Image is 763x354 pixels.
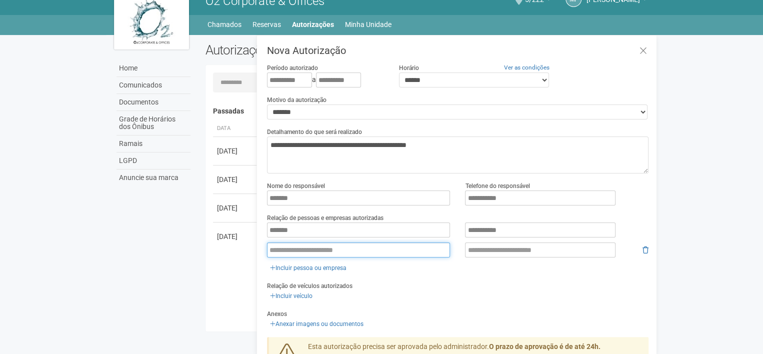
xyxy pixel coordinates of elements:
[292,17,334,31] a: Autorizações
[217,174,254,184] div: [DATE]
[116,111,190,135] a: Grade de Horários dos Ônibus
[465,181,529,190] label: Telefone do responsável
[116,135,190,152] a: Ramais
[399,63,419,72] label: Horário
[267,290,315,301] a: Incluir veículo
[267,72,384,87] div: a
[217,146,254,156] div: [DATE]
[642,246,648,253] i: Remover
[267,127,362,136] label: Detalhamento do que será realizado
[213,107,641,115] h4: Passadas
[504,64,549,71] a: Ver as condições
[116,60,190,77] a: Home
[252,17,281,31] a: Reservas
[116,94,190,111] a: Documentos
[217,203,254,213] div: [DATE]
[267,281,352,290] label: Relação de veículos autorizados
[267,95,326,104] label: Motivo da autorização
[267,45,648,55] h3: Nova Autorização
[267,262,349,273] a: Incluir pessoa ou empresa
[205,42,419,57] h2: Autorizações
[213,120,258,137] th: Data
[116,152,190,169] a: LGPD
[489,342,600,350] strong: O prazo de aprovação é de até 24h.
[207,17,241,31] a: Chamados
[345,17,391,31] a: Minha Unidade
[116,169,190,186] a: Anuncie sua marca
[267,63,318,72] label: Período autorizado
[267,213,383,222] label: Relação de pessoas e empresas autorizadas
[217,231,254,241] div: [DATE]
[116,77,190,94] a: Comunicados
[267,318,366,329] a: Anexar imagens ou documentos
[267,309,287,318] label: Anexos
[267,181,325,190] label: Nome do responsável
